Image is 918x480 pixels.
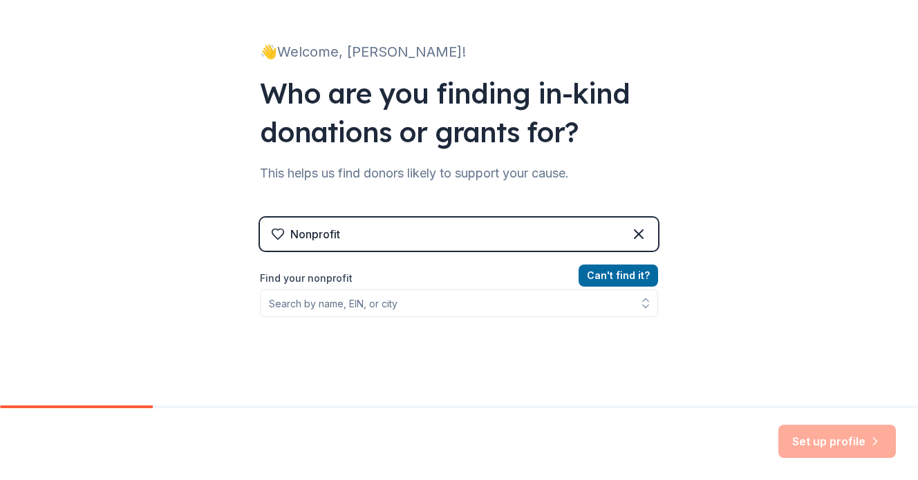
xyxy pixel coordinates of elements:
button: Can't find it? [579,265,658,287]
div: 👋 Welcome, [PERSON_NAME]! [260,41,658,63]
input: Search by name, EIN, or city [260,289,658,317]
div: Nonprofit [290,226,340,242]
label: Find your nonprofit [260,270,658,287]
div: Who are you finding in-kind donations or grants for? [260,74,658,151]
div: This helps us find donors likely to support your cause. [260,162,658,184]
